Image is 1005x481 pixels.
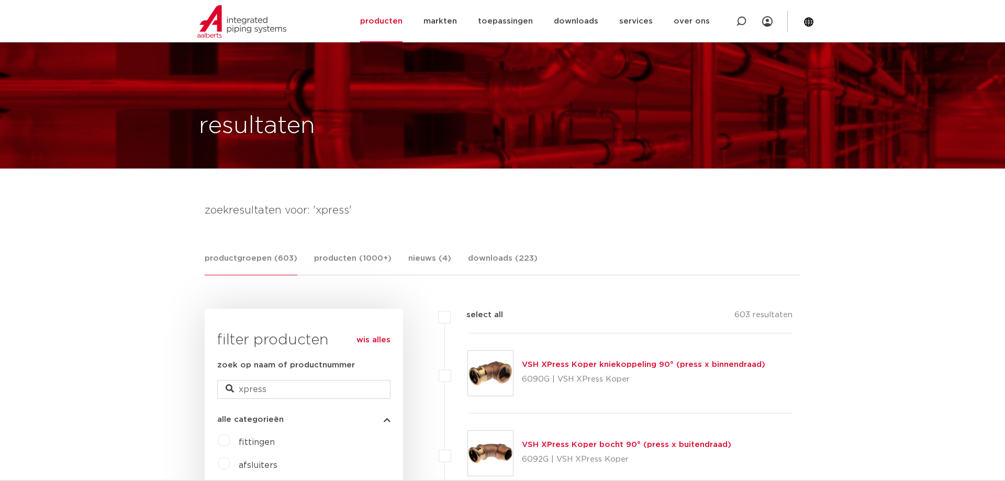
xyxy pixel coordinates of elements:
[356,334,390,346] a: wis alles
[314,252,392,275] a: producten (1000+)
[522,451,731,468] p: 6092G | VSH XPress Koper
[239,438,275,446] a: fittingen
[408,252,451,275] a: nieuws (4)
[205,252,297,275] a: productgroepen (603)
[217,330,390,351] h3: filter producten
[217,359,355,372] label: zoek op naam of productnummer
[468,351,513,396] img: Thumbnail for VSH XPress Koper kniekoppeling 90° (press x binnendraad)
[468,431,513,476] img: Thumbnail for VSH XPress Koper bocht 90° (press x buitendraad)
[468,252,538,275] a: downloads (223)
[217,380,390,399] input: zoeken
[239,461,277,469] a: afsluiters
[522,441,731,449] a: VSH XPress Koper bocht 90° (press x buitendraad)
[217,416,284,423] span: alle categorieën
[522,371,765,388] p: 6090G | VSH XPress Koper
[199,109,315,143] h1: resultaten
[734,309,792,325] p: 603 resultaten
[205,202,800,219] h4: zoekresultaten voor: 'xpress'
[451,309,503,321] label: select all
[217,416,390,423] button: alle categorieën
[522,361,765,368] a: VSH XPress Koper kniekoppeling 90° (press x binnendraad)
